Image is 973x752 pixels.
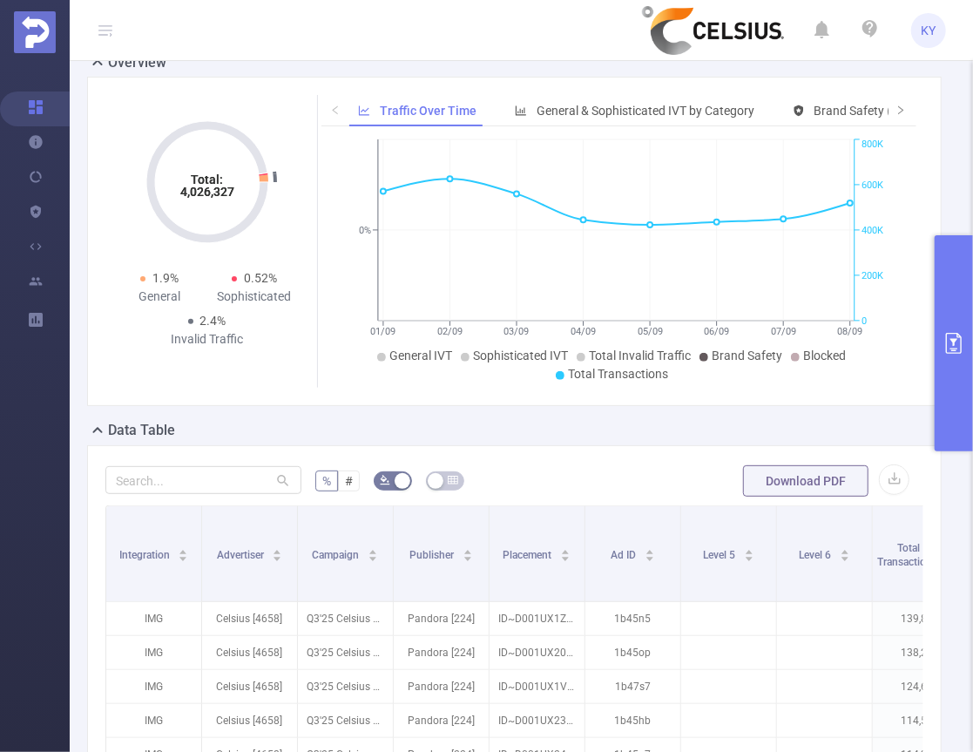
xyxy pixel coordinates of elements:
p: IMG [106,636,201,669]
span: 1.9% [152,271,179,285]
p: 138,241 [873,636,968,669]
p: Q3'25 Celsius Audio Campaign [221668] [298,602,393,635]
p: 139,849 [873,602,968,635]
span: Level 6 [799,549,834,561]
tspan: 08/09 [837,326,862,337]
i: icon: caret-up [840,547,849,552]
span: Total Transactions [877,542,940,568]
div: Sort [368,547,378,558]
span: General & Sophisticated IVT by Category [537,104,754,118]
span: Blocked [803,349,846,362]
img: Protected Media [14,11,56,53]
i: icon: caret-up [368,547,378,552]
span: Traffic Over Time [380,104,476,118]
span: Brand Safety (Detected) [814,104,944,118]
i: icon: table [448,475,458,485]
i: icon: caret-down [368,554,378,559]
span: Integration [119,549,172,561]
tspan: 01/09 [370,326,395,337]
tspan: 05/09 [638,326,663,337]
tspan: 07/09 [771,326,796,337]
tspan: 0% [359,225,371,236]
h2: Overview [108,52,166,73]
i: icon: caret-down [744,554,753,559]
p: 1b45hb [585,704,680,737]
button: Download PDF [743,465,868,497]
i: icon: bg-colors [380,475,390,485]
span: 0.52% [244,271,277,285]
span: General IVT [389,349,452,362]
div: Sort [560,547,571,558]
tspan: 600K [862,180,883,191]
div: Sophisticated [207,288,302,306]
tspan: 03/09 [503,326,529,337]
i: icon: caret-down [645,554,654,559]
i: icon: caret-up [561,547,571,552]
i: icon: caret-up [273,547,282,552]
p: Q3'25 Celsius Audio Campaign [221668] [298,704,393,737]
span: 2.4% [200,314,226,328]
i: icon: caret-down [179,554,188,559]
p: IMG [106,670,201,703]
span: # [345,474,353,488]
tspan: 04/09 [571,326,596,337]
span: Campaign [313,549,362,561]
span: Ad ID [611,549,639,561]
i: icon: left [330,105,341,115]
span: Brand Safety [712,349,782,362]
p: 1b45n5 [585,602,680,635]
p: 114,547 [873,704,968,737]
p: 1b45op [585,636,680,669]
p: Pandora [224] [394,670,489,703]
span: KY [922,13,936,48]
i: icon: caret-up [744,547,753,552]
p: Celsius [4658] [202,602,297,635]
p: Celsius [4658] [202,636,297,669]
i: icon: bar-chart [515,105,527,117]
i: icon: caret-down [561,554,571,559]
div: Sort [178,547,188,558]
span: Placement [503,549,555,561]
i: icon: line-chart [358,105,370,117]
p: Celsius [4658] [202,670,297,703]
p: 124,614 [873,670,968,703]
div: Sort [744,547,754,558]
p: 1b47s7 [585,670,680,703]
p: ID~D001UX23_PD~15s GM Video_DP~Zeta_DS~3P_DE~US18-44_SA~NA_FM~VID_DT~CROSS_SZ~1X1_PB~PDR_TG~3MORE... [490,704,584,737]
i: icon: caret-down [273,554,282,559]
p: IMG [106,704,201,737]
p: ID~D001UX20_PD~15s HM SC Video_DP~Zeta_DS~3P_DE~US18-44_SA~NA_FM~VID_DT~CROSS_SZ~1X1_PB~PDR_TG~3M... [490,636,584,669]
p: Q3'25 Celsius Audio Campaign [221668] [298,636,393,669]
p: IMG [106,602,201,635]
p: Pandora [224] [394,704,489,737]
div: Sort [645,547,655,558]
p: Pandora [224] [394,636,489,669]
tspan: 06/09 [704,326,729,337]
span: Sophisticated IVT [473,349,568,362]
p: Pandora [224] [394,602,489,635]
tspan: 0 [862,315,867,327]
div: General [112,288,207,306]
span: Total Invalid Traffic [589,349,691,362]
p: ID~D001UX1V_PD~30s HM SC Audio AM Daypart_DP~Zeta_DS~3P_DE~US18-44_SA~NA_FM~AUD_DT~CROSS_SZ~1X1_P... [490,670,584,703]
span: Level 5 [703,549,738,561]
i: icon: caret-down [463,554,472,559]
i: icon: caret-up [645,547,654,552]
div: Sort [840,547,850,558]
p: Celsius [4658] [202,704,297,737]
i: icon: right [895,105,906,115]
span: Advertiser [217,549,267,561]
i: icon: caret-up [179,547,188,552]
i: icon: caret-down [840,554,849,559]
tspan: 200K [862,270,883,281]
span: % [322,474,331,488]
p: Q3'25 Celsius Audio Campaign [221668] [298,670,393,703]
i: icon: caret-up [463,547,472,552]
tspan: 400K [862,225,883,236]
tspan: Total: [191,173,223,186]
tspan: 800K [862,139,883,151]
tspan: 4,026,327 [180,185,234,199]
div: Sort [272,547,282,558]
input: Search... [105,466,301,494]
tspan: 02/09 [437,326,463,337]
